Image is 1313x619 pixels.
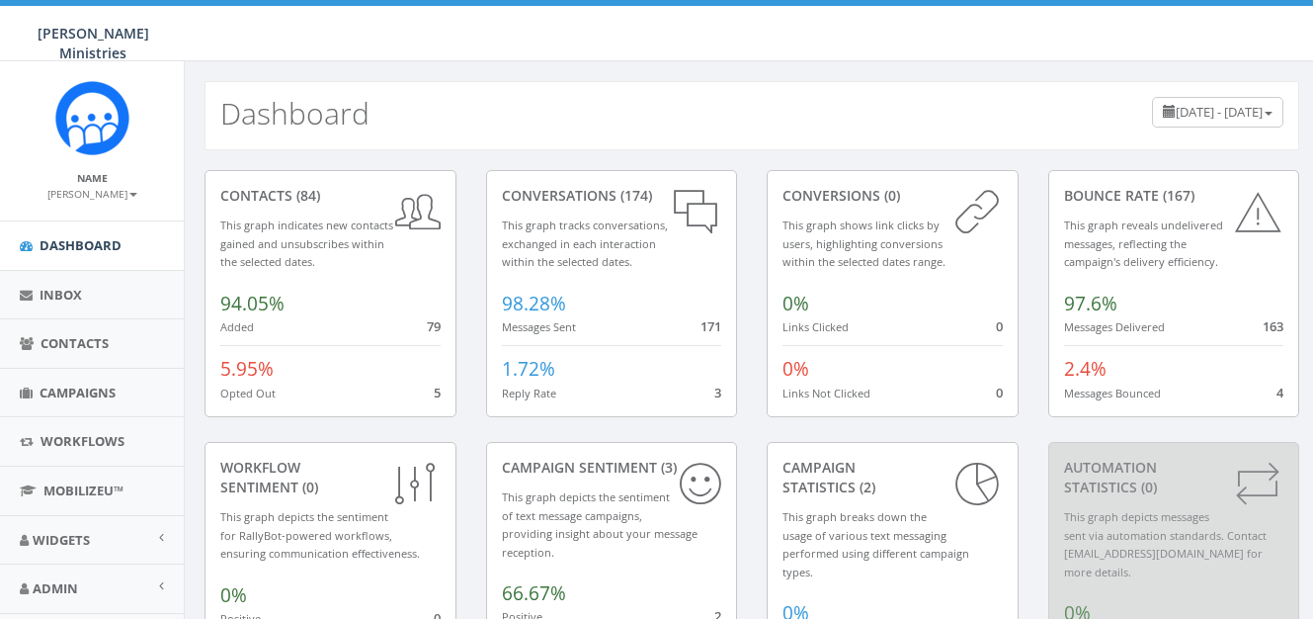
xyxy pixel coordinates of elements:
span: 5 [434,384,441,401]
span: 0% [782,356,809,382]
span: 0 [996,384,1003,401]
div: Bounce Rate [1064,186,1284,206]
small: Messages Bounced [1064,386,1161,400]
span: 171 [700,317,721,335]
div: conversions [782,186,1003,206]
span: [DATE] - [DATE] [1176,103,1263,121]
span: Workflows [41,432,124,450]
span: Admin [33,579,78,597]
small: Reply Rate [502,386,556,400]
div: Campaign Statistics [782,458,1003,497]
span: Campaigns [40,384,116,401]
span: 94.05% [220,291,285,316]
span: 4 [1276,384,1283,401]
span: 97.6% [1064,291,1117,316]
span: (2) [856,478,875,496]
small: This graph breaks down the usage of various text messaging performed using different campaign types. [782,509,969,579]
span: 0 [996,317,1003,335]
small: This graph indicates new contacts gained and unsubscribes within the selected dates. [220,218,393,269]
div: Campaign Sentiment [502,458,722,478]
small: [PERSON_NAME] [47,187,137,201]
span: (0) [1137,478,1157,496]
span: 98.28% [502,291,566,316]
span: (0) [880,186,900,205]
small: This graph depicts messages sent via automation standards. Contact [EMAIL_ADDRESS][DOMAIN_NAME] f... [1064,509,1267,579]
small: Opted Out [220,386,276,400]
span: 163 [1263,317,1283,335]
h2: Dashboard [220,97,369,130]
div: conversations [502,186,722,206]
span: [PERSON_NAME] Ministries [38,24,149,62]
small: This graph depicts the sentiment for RallyBot-powered workflows, ensuring communication effective... [220,509,420,561]
small: Messages Sent [502,319,576,334]
small: Messages Delivered [1064,319,1165,334]
div: Automation Statistics [1064,458,1284,497]
span: 79 [427,317,441,335]
span: 0% [220,582,247,608]
span: 66.67% [502,580,566,606]
small: Name [77,171,108,185]
span: Dashboard [40,236,122,254]
div: contacts [220,186,441,206]
span: (174) [616,186,652,205]
small: This graph depicts the sentiment of text message campaigns, providing insight about your message ... [502,489,698,560]
span: (167) [1159,186,1194,205]
span: (84) [292,186,320,205]
span: Contacts [41,334,109,352]
span: (0) [298,478,318,496]
span: (3) [657,458,677,477]
small: This graph reveals undelivered messages, reflecting the campaign's delivery efficiency. [1064,218,1223,269]
a: [PERSON_NAME] [47,184,137,202]
small: Links Not Clicked [782,386,870,400]
span: 2.4% [1064,356,1107,382]
small: This graph tracks conversations, exchanged in each interaction within the selected dates. [502,218,668,269]
span: MobilizeU™ [43,482,123,499]
small: Links Clicked [782,319,849,334]
small: Added [220,319,254,334]
span: 5.95% [220,356,274,382]
span: Widgets [33,531,90,549]
span: 0% [782,291,809,316]
div: Workflow Sentiment [220,458,441,497]
img: Rally_Corp_Icon.png [55,81,129,155]
span: 1.72% [502,356,555,382]
small: This graph shows link clicks by users, highlighting conversions within the selected dates range. [782,218,945,269]
span: 3 [714,384,721,401]
span: Inbox [40,286,82,304]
